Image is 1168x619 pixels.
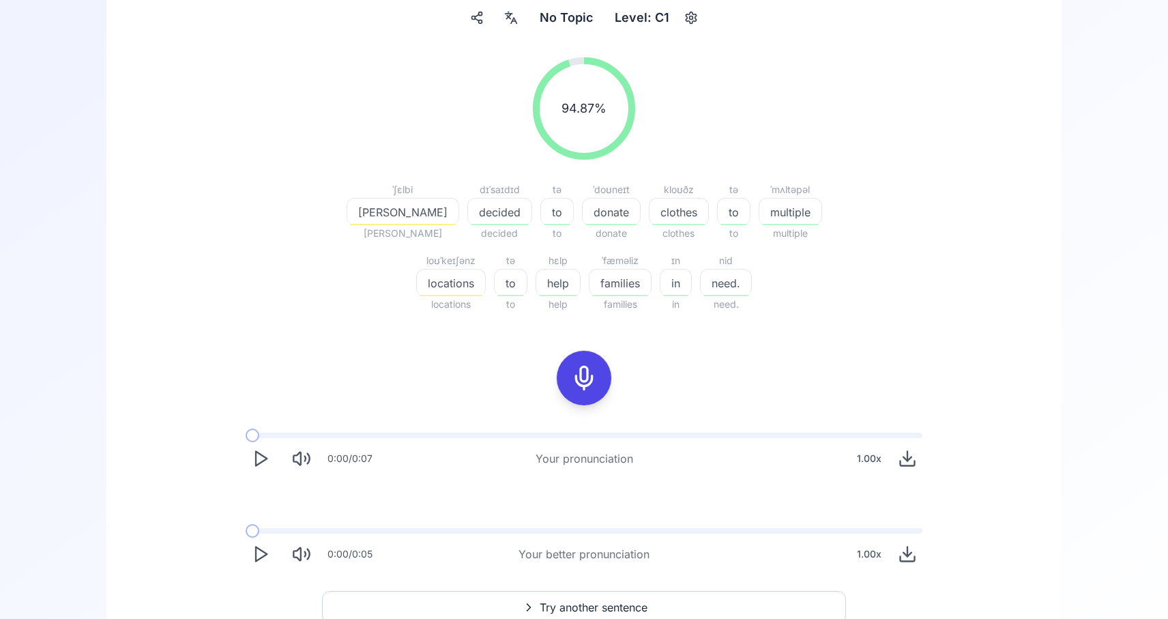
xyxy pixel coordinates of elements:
[717,182,750,198] div: tə
[494,253,527,269] div: tə
[851,541,887,568] div: 1.00 x
[649,204,708,220] span: clothes
[540,225,574,242] span: to
[540,182,574,198] div: tə
[589,275,651,291] span: families
[541,204,573,220] span: to
[892,539,922,569] button: Download audio
[759,198,822,225] button: multiple
[589,296,652,313] span: families
[467,225,532,242] span: decided
[327,452,373,465] div: 0:00 / 0:07
[327,547,373,561] div: 0:00 / 0:05
[347,198,459,225] button: [PERSON_NAME]
[717,225,750,242] span: to
[467,182,532,198] div: dɪˈsaɪdɪd
[519,546,649,562] div: Your better pronunciation
[416,296,486,313] span: locations
[246,539,276,569] button: Play
[416,253,486,269] div: loʊˈkeɪʃənz
[660,296,692,313] span: in
[851,445,887,472] div: 1.00 x
[759,204,821,220] span: multiple
[582,198,641,225] button: donate
[759,182,822,198] div: ˈmʌltəpəl
[494,296,527,313] span: to
[589,269,652,296] button: families
[416,269,486,296] button: locations
[540,8,593,27] span: No Topic
[536,253,581,269] div: hɛlp
[649,198,709,225] button: clothes
[892,444,922,474] button: Download audio
[347,225,459,242] span: [PERSON_NAME]
[700,253,752,269] div: nid
[700,269,752,296] button: need.
[609,5,675,30] div: Level: C1
[582,225,641,242] span: donate
[540,599,647,616] span: Try another sentence
[561,99,607,118] span: 94.87 %
[609,5,702,30] button: Level: C1
[536,450,633,467] div: Your pronunciation
[582,182,641,198] div: ˈdoʊneɪt
[660,269,692,296] button: in
[759,225,822,242] span: multiple
[536,296,581,313] span: help
[649,182,709,198] div: kloʊðz
[583,204,640,220] span: donate
[540,198,574,225] button: to
[287,444,317,474] button: Mute
[246,444,276,474] button: Play
[347,182,459,198] div: ˈʃɛlbi
[536,269,581,296] button: help
[660,275,691,291] span: in
[536,275,580,291] span: help
[718,204,750,220] span: to
[494,269,527,296] button: to
[495,275,527,291] span: to
[468,204,531,220] span: decided
[534,5,598,30] button: No Topic
[589,253,652,269] div: ˈfæməliz
[660,253,692,269] div: ɪn
[701,275,751,291] span: need.
[417,275,485,291] span: locations
[467,198,532,225] button: decided
[287,539,317,569] button: Mute
[347,204,458,220] span: [PERSON_NAME]
[700,296,752,313] span: need.
[717,198,750,225] button: to
[649,225,709,242] span: clothes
